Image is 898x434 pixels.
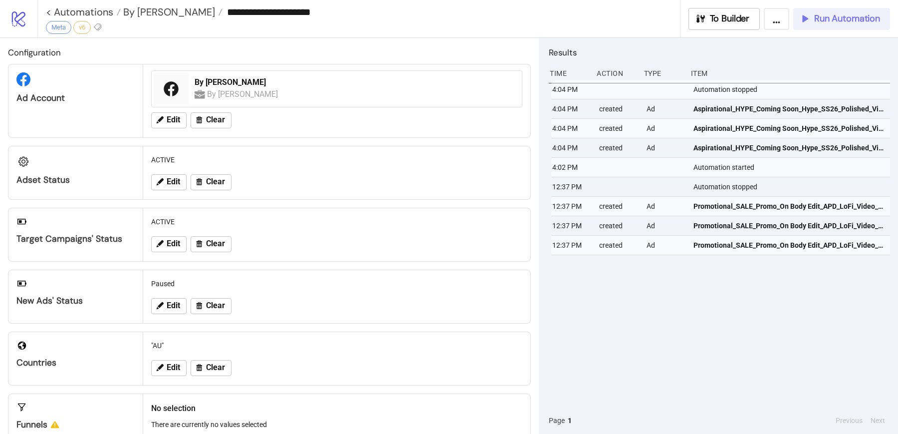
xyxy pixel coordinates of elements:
div: 4:04 PM [551,80,591,99]
div: Type [643,64,683,83]
div: Ad Account [16,92,135,104]
div: Target Campaigns' Status [16,233,135,245]
button: Run Automation [793,8,890,30]
span: By [PERSON_NAME] [121,5,215,18]
span: Promotional_SALE_Promo_On Body Edit_APD_LoFi_Video_20250814_AU [693,240,886,251]
button: Clear [191,174,231,190]
button: Clear [191,112,231,128]
button: Edit [151,174,187,190]
span: Clear [206,177,225,186]
span: Page [549,415,565,426]
div: Item [690,64,890,83]
div: Ad [646,119,685,138]
button: Edit [151,236,187,252]
a: Aspirational_HYPE_Coming Soon_Hype_SS26_Polished_Video_20250821_AU [693,138,886,157]
div: 12:37 PM [551,197,591,216]
button: Edit [151,112,187,128]
span: Clear [206,301,225,310]
a: < Automations [46,7,121,17]
button: Previous [833,415,866,426]
button: Clear [191,236,231,252]
button: Next [868,415,888,426]
div: 12:37 PM [551,177,591,196]
button: Clear [191,298,231,314]
span: Edit [167,177,180,186]
div: created [598,216,638,235]
span: Clear [206,115,225,124]
button: Edit [151,298,187,314]
div: 12:37 PM [551,216,591,235]
div: 12:37 PM [551,236,591,255]
div: ACTIVE [147,212,526,231]
span: Run Automation [814,13,880,24]
div: Countries [16,357,135,369]
div: Automation stopped [692,80,893,99]
div: Action [596,64,636,83]
a: Aspirational_HYPE_Coming Soon_Hype_SS26_Polished_Video_20250821_AU [693,99,886,118]
div: By [PERSON_NAME] [207,88,279,100]
div: created [598,236,638,255]
div: created [598,197,638,216]
a: Promotional_SALE_Promo_On Body Edit_APD_LoFi_Video_20250814_AU [693,197,886,216]
a: By [PERSON_NAME] [121,7,223,17]
a: Promotional_SALE_Promo_On Body Edit_APD_LoFi_Video_20250814_AU [693,216,886,235]
div: Paused [147,274,526,293]
button: Clear [191,360,231,376]
h2: Configuration [8,46,531,59]
div: Automation started [692,158,893,177]
span: Promotional_SALE_Promo_On Body Edit_APD_LoFi_Video_20250814_AU [693,220,886,231]
div: Adset Status [16,174,135,186]
div: Automation stopped [692,177,893,196]
div: created [598,119,638,138]
button: ... [764,8,789,30]
span: Edit [167,363,180,372]
p: There are currently no values selected [151,419,522,430]
div: Time [549,64,589,83]
div: 4:02 PM [551,158,591,177]
div: By [PERSON_NAME] [195,77,516,88]
a: Promotional_SALE_Promo_On Body Edit_APD_LoFi_Video_20250814_AU [693,236,886,255]
span: Promotional_SALE_Promo_On Body Edit_APD_LoFi_Video_20250814_AU [693,201,886,212]
h2: No selection [151,402,522,415]
div: Ad [646,99,685,118]
span: Clear [206,363,225,372]
span: Edit [167,239,180,248]
button: Edit [151,360,187,376]
span: Edit [167,301,180,310]
div: created [598,99,638,118]
span: To Builder [710,13,750,24]
div: Ad [646,138,685,157]
button: 1 [565,415,575,426]
div: created [598,138,638,157]
div: Funnels [16,419,135,431]
div: ACTIVE [147,150,526,169]
h2: Results [549,46,890,59]
div: Ad [646,197,685,216]
div: Meta [46,21,71,34]
button: To Builder [688,8,760,30]
span: Aspirational_HYPE_Coming Soon_Hype_SS26_Polished_Video_20250821_AU [693,103,886,114]
span: Aspirational_HYPE_Coming Soon_Hype_SS26_Polished_Video_20250821_AU [693,142,886,153]
a: Aspirational_HYPE_Coming Soon_Hype_SS26_Polished_Video_20250821_AU [693,119,886,138]
div: 4:04 PM [551,99,591,118]
div: v6 [73,21,91,34]
div: New Ads' Status [16,295,135,307]
div: "AU" [147,336,526,355]
span: Clear [206,239,225,248]
div: 4:04 PM [551,119,591,138]
span: Aspirational_HYPE_Coming Soon_Hype_SS26_Polished_Video_20250821_AU [693,123,886,134]
div: 4:04 PM [551,138,591,157]
div: Ad [646,216,685,235]
span: Edit [167,115,180,124]
div: Ad [646,236,685,255]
